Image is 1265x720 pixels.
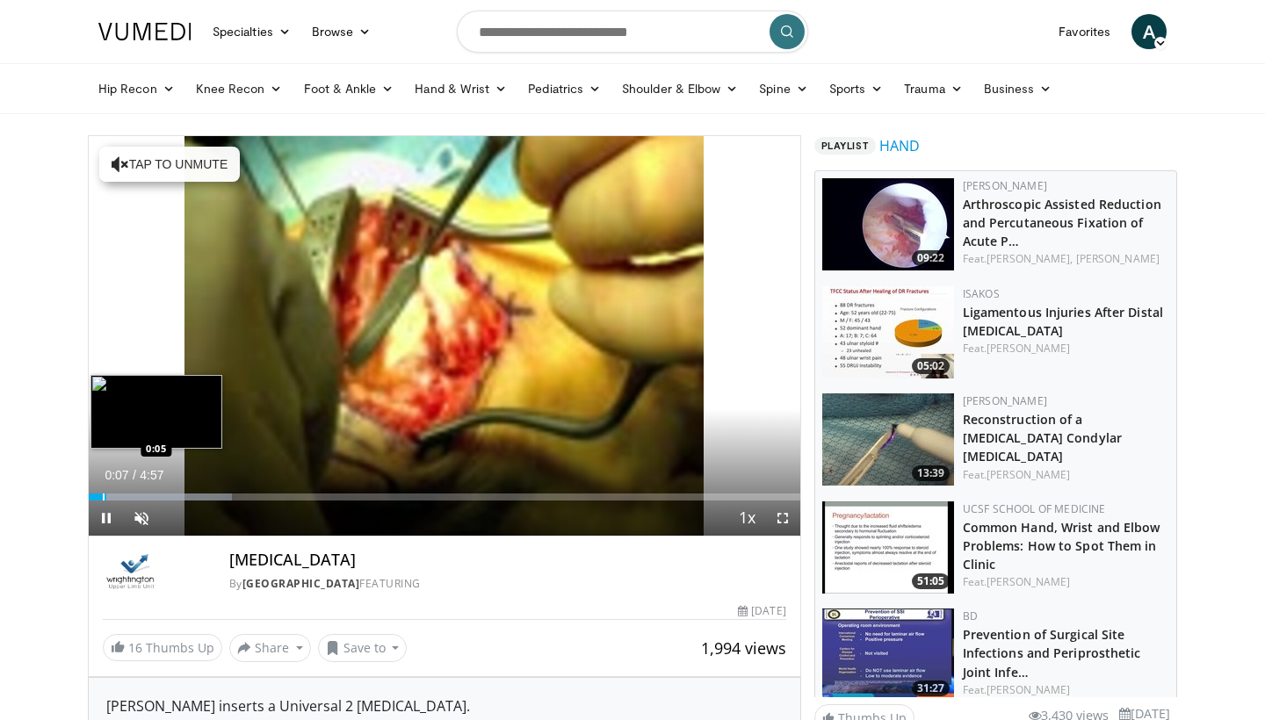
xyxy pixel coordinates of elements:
[457,11,808,53] input: Search topics, interventions
[963,411,1122,464] a: Reconstruction of a [MEDICAL_DATA] Condylar [MEDICAL_DATA]
[106,695,783,716] div: [PERSON_NAME] inserts a Universal 2 [MEDICAL_DATA].
[99,147,240,182] button: Tap to unmute
[105,468,128,482] span: 0:07
[748,71,818,106] a: Spine
[973,71,1063,106] a: Business
[963,574,1169,590] div: Feat.
[987,574,1070,589] a: [PERSON_NAME]
[124,500,159,536] button: Unmute
[963,251,1169,267] div: Feat.
[404,71,517,106] a: Hand & Wrist
[103,634,222,661] a: 16 Thumbs Up
[963,178,1047,193] a: [PERSON_NAME]
[912,250,950,266] span: 09:22
[89,136,800,536] video-js: Video Player
[293,71,405,106] a: Foot & Ankle
[89,493,800,500] div: Progress Bar
[963,608,978,623] a: BD
[814,137,876,155] span: Playlist
[229,634,311,662] button: Share
[987,251,1073,266] a: [PERSON_NAME],
[1131,14,1167,49] a: A
[822,286,954,378] img: cfb8d794-21a3-4d6e-ac01-858606671b71.150x105_q85_crop-smart_upscale.jpg
[88,71,185,106] a: Hip Recon
[1076,251,1160,266] a: [PERSON_NAME]
[822,501,954,594] img: 8a80b912-e7da-4adf-b05d-424f1ac09a1c.150x105_q85_crop-smart_upscale.jpg
[963,341,1169,356] div: Feat.
[202,14,301,49] a: Specialties
[963,501,1106,516] a: UCSF School of Medicine
[1048,14,1121,49] a: Favorites
[517,71,611,106] a: Pediatrics
[912,358,950,374] span: 05:02
[822,393,954,486] img: ccd8d5ac-0d55-4410-9b8b-3feb3786c166.150x105_q85_crop-smart_upscale.jpg
[318,634,408,662] button: Save to
[90,375,222,449] img: image.jpeg
[822,178,954,270] img: 983833de-b147-4a85-9417-e2b5e3f89f4e.150x105_q85_crop-smart_upscale.jpg
[738,603,785,619] div: [DATE]
[987,467,1070,482] a: [PERSON_NAME]
[963,626,1141,680] a: Prevention of Surgical Site Infections and Periprosthetic Joint Infe…
[893,71,973,106] a: Trauma
[912,465,950,481] span: 13:39
[987,341,1070,356] a: [PERSON_NAME]
[133,468,136,482] span: /
[301,14,382,49] a: Browse
[185,71,293,106] a: Knee Recon
[229,576,786,592] div: By FEATURING
[89,500,124,536] button: Pause
[765,500,800,536] button: Fullscreen
[963,519,1160,572] a: Common Hand, Wrist and Elbow Problems: How to Spot Them in Clinic
[822,608,954,701] img: bdb02266-35f1-4bde-b55c-158a878fcef6.150x105_q85_crop-smart_upscale.jpg
[912,573,950,589] span: 51:05
[963,393,1047,408] a: [PERSON_NAME]
[963,304,1163,339] a: Ligamentous Injuries After Distal [MEDICAL_DATA]
[822,178,954,270] a: 09:22
[140,468,163,482] span: 4:57
[963,682,1169,698] div: Feat.
[987,682,1070,697] a: [PERSON_NAME]
[611,71,748,106] a: Shoulder & Elbow
[822,286,954,378] a: 05:02
[912,680,950,696] span: 31:27
[963,196,1161,249] a: Arthroscopic Assisted Reduction and Percutaneous Fixation of Acute P…
[963,467,1169,483] div: Feat.
[242,576,360,591] a: [GEOGRAPHIC_DATA]
[128,639,142,656] span: 16
[822,608,954,701] a: 31:27
[822,501,954,594] a: 51:05
[822,393,954,486] a: 13:39
[730,500,765,536] button: Playback Rate
[229,551,786,570] h4: [MEDICAL_DATA]
[701,637,786,659] span: 1,994 views
[963,286,1000,301] a: ISAKOS
[103,551,159,593] img: Wrightington Hospital
[879,135,920,156] a: HAND
[98,23,192,40] img: VuMedi Logo
[819,71,894,106] a: Sports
